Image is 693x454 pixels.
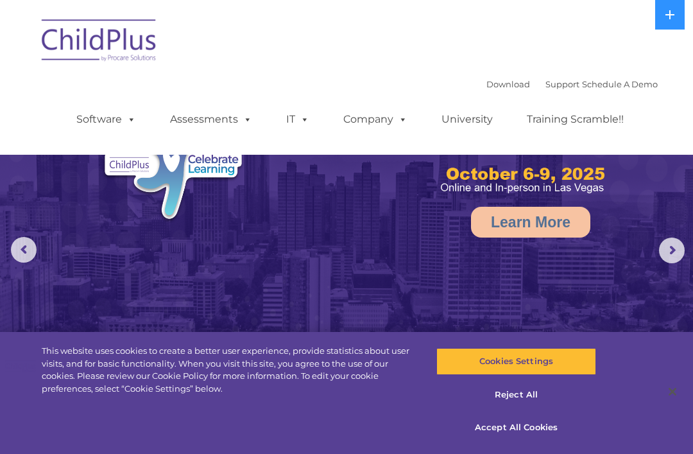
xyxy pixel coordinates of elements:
[35,10,164,74] img: ChildPlus by Procare Solutions
[514,107,637,132] a: Training Scramble!!
[429,107,506,132] a: University
[273,107,322,132] a: IT
[582,79,658,89] a: Schedule A Demo
[330,107,420,132] a: Company
[436,348,595,375] button: Cookies Settings
[486,79,658,89] font: |
[157,107,265,132] a: Assessments
[471,207,590,238] a: Learn More
[436,381,595,408] button: Reject All
[436,414,595,441] button: Accept All Cookies
[486,79,530,89] a: Download
[545,79,579,89] a: Support
[658,378,687,406] button: Close
[64,107,149,132] a: Software
[42,345,416,395] div: This website uses cookies to create a better user experience, provide statistics about user visit...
